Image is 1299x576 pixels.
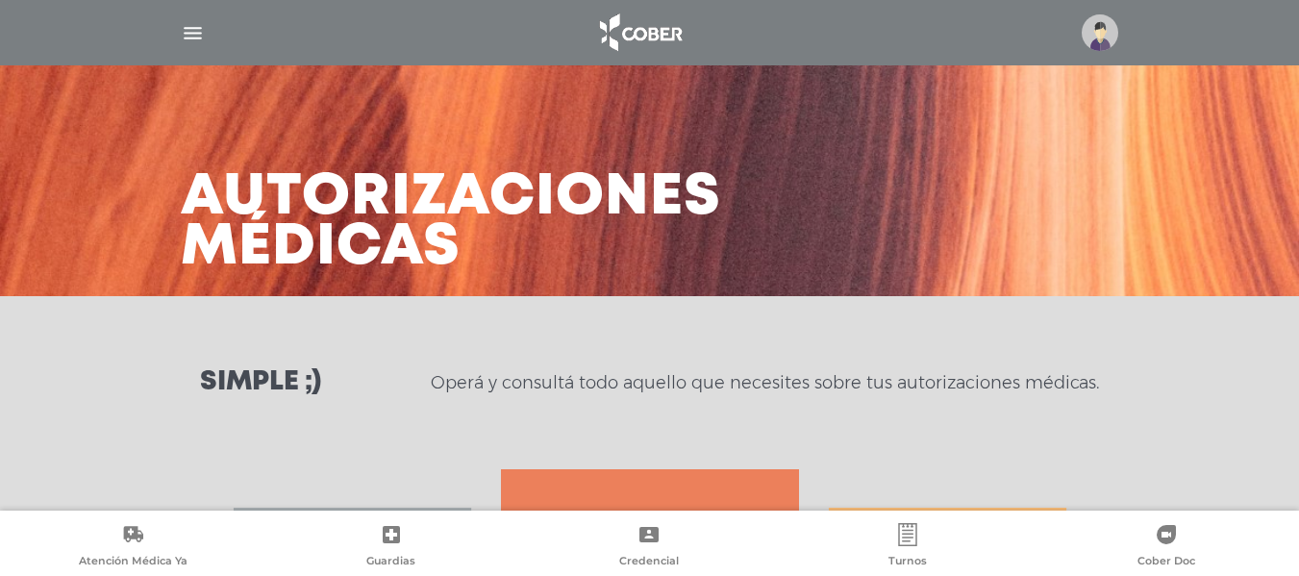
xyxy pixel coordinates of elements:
img: profile-placeholder.svg [1082,14,1118,51]
h3: Autorizaciones médicas [181,173,721,273]
img: logo_cober_home-white.png [589,10,690,56]
span: Credencial [619,554,679,571]
span: Cober Doc [1137,554,1195,571]
p: Operá y consultá todo aquello que necesites sobre tus autorizaciones médicas. [431,371,1099,394]
span: Atención Médica Ya [79,554,187,571]
a: Turnos [779,523,1037,572]
a: Cober Doc [1037,523,1295,572]
img: Cober_menu-lines-white.svg [181,21,205,45]
span: Turnos [888,554,927,571]
h3: Simple ;) [200,369,321,396]
a: Guardias [262,523,521,572]
a: Atención Médica Ya [4,523,262,572]
span: Guardias [366,554,415,571]
a: Credencial [520,523,779,572]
